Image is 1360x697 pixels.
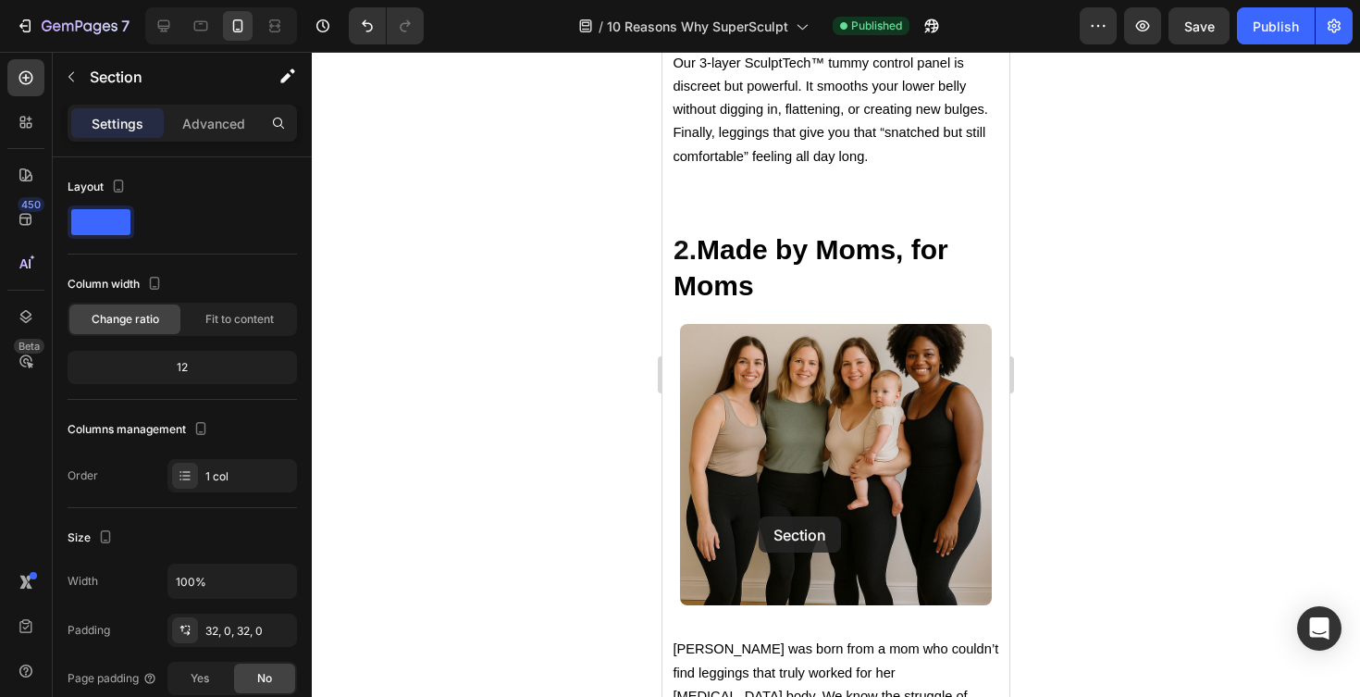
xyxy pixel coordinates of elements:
span: Yes [191,670,209,687]
div: Size [68,526,117,551]
button: Save [1168,7,1230,44]
div: 450 [18,197,44,212]
span: 10 Reasons Why SuperSculpt [607,17,788,36]
div: Order [68,467,98,484]
span: Published [851,18,902,34]
div: Open Intercom Messenger [1297,606,1341,651]
div: Undo/Redo [349,7,424,44]
div: Publish [1253,17,1299,36]
div: 1 col [205,468,292,485]
span: Save [1184,19,1215,34]
div: Layout [68,175,130,200]
div: Padding [68,622,110,639]
input: Auto [168,565,296,598]
span: No [257,670,272,687]
button: Publish [1237,7,1315,44]
div: Page padding [68,670,157,687]
span: Change ratio [92,311,159,328]
p: Settings [92,114,143,133]
span: Fit to content [205,311,274,328]
div: 32, 0, 32, 0 [205,623,292,640]
span: / [599,17,603,36]
button: 7 [7,7,138,44]
div: 12 [71,355,293,380]
div: Column width [68,272,166,297]
p: Section [90,66,241,88]
div: Width [68,573,98,590]
p: 7 [121,15,130,37]
iframe: Design area [662,52,1009,697]
p: Advanced [182,114,245,133]
div: Columns management [68,417,212,442]
div: Beta [14,339,44,354]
